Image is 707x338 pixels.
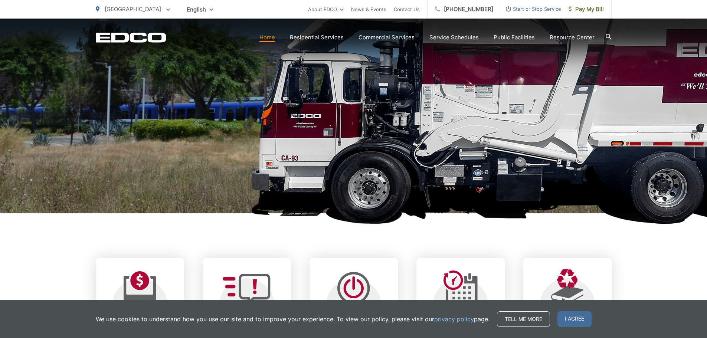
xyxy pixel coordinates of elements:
a: Home [259,33,275,42]
a: Residential Services [290,33,344,42]
p: We use cookies to understand how you use our site and to improve your experience. To view our pol... [96,315,490,324]
a: Tell me more [497,311,550,327]
a: Public Facilities [494,33,535,42]
a: EDCD logo. Return to the homepage. [96,32,166,43]
a: Resource Center [550,33,595,42]
a: Contact Us [394,5,420,14]
span: [GEOGRAPHIC_DATA] [105,6,161,13]
a: Service Schedules [429,33,479,42]
span: Pay My Bill [569,5,604,14]
a: Commercial Services [359,33,415,42]
a: About EDCO [308,5,344,14]
span: English [181,3,219,16]
a: News & Events [351,5,386,14]
span: I agree [557,311,592,327]
a: privacy policy [434,315,474,324]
